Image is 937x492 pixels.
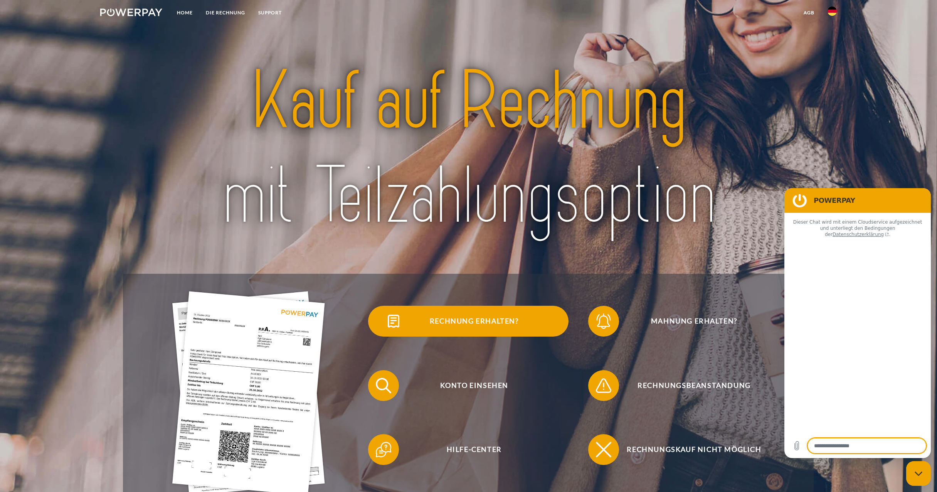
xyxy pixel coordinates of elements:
[588,306,789,337] button: Mahnung erhalten?
[199,6,252,20] a: DIE RECHNUNG
[828,7,837,16] img: de
[594,376,613,395] img: qb_warning.svg
[374,376,393,395] img: qb_search.svg
[170,6,199,20] a: Home
[252,6,288,20] a: SUPPORT
[380,434,569,465] span: Hilfe-Center
[384,312,403,331] img: qb_bill.svg
[588,434,789,465] button: Rechnungskauf nicht möglich
[600,434,789,465] span: Rechnungskauf nicht möglich
[594,440,613,459] img: qb_close.svg
[594,312,613,331] img: qb_bell.svg
[368,306,569,337] button: Rechnung erhalten?
[380,306,569,337] span: Rechnung erhalten?
[380,370,569,401] span: Konto einsehen
[600,306,789,337] span: Mahnung erhalten?
[588,370,789,401] button: Rechnungsbeanstandung
[374,440,393,459] img: qb_help.svg
[906,461,931,486] iframe: Schaltfläche zum Öffnen des Messaging-Fensters; Konversation läuft
[797,6,821,20] a: agb
[163,49,774,248] img: title-powerpay_de.svg
[368,370,569,401] button: Konto einsehen
[600,370,789,401] span: Rechnungsbeanstandung
[368,434,569,465] button: Hilfe-Center
[100,8,162,16] img: logo-powerpay-white.svg
[784,188,931,458] iframe: Messaging-Fenster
